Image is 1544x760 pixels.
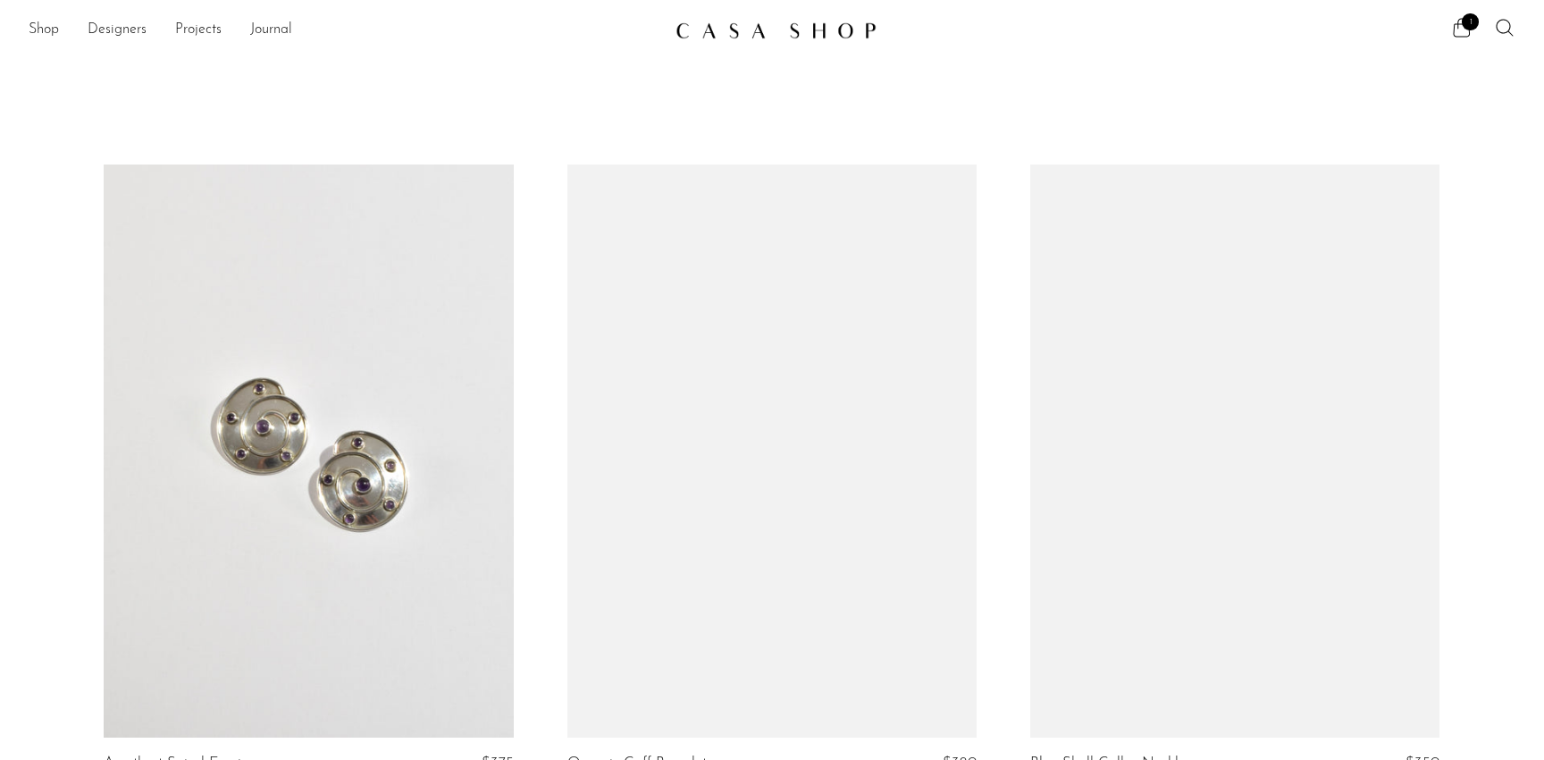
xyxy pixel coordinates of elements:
a: Designers [88,19,147,42]
nav: Desktop navigation [29,15,661,46]
a: Projects [175,19,222,42]
span: 1 [1462,13,1479,30]
ul: NEW HEADER MENU [29,15,661,46]
a: Journal [250,19,292,42]
a: Shop [29,19,59,42]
